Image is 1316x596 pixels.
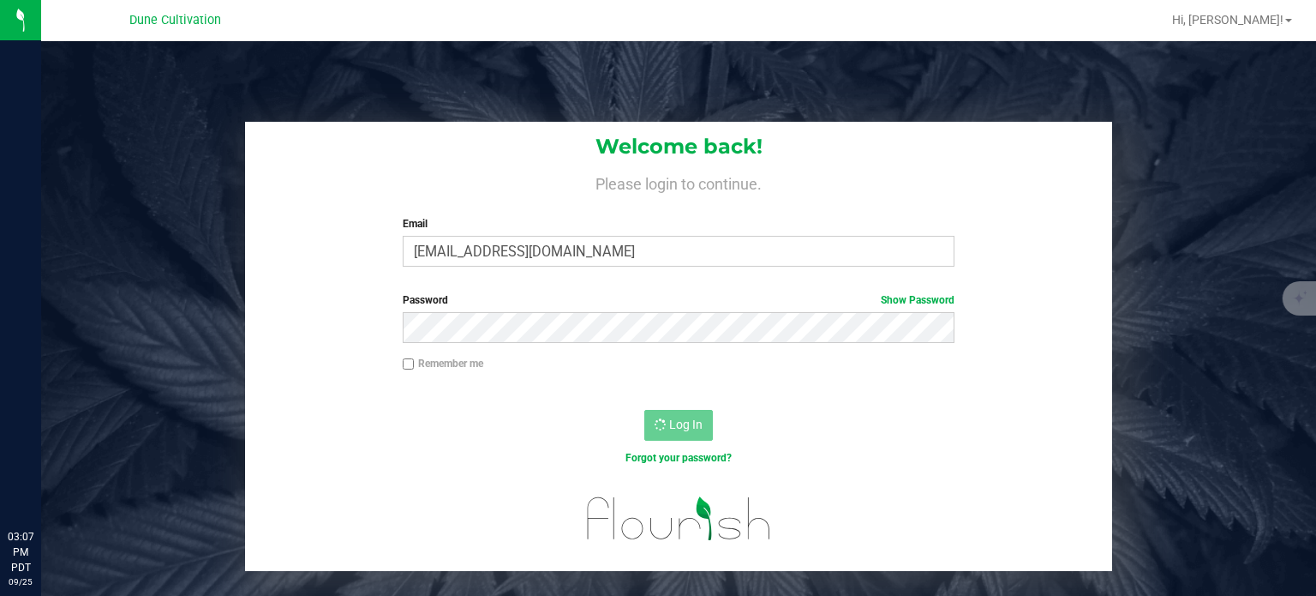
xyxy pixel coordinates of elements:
span: Dune Cultivation [129,13,221,27]
label: Remember me [403,356,483,371]
a: Forgot your password? [625,452,732,464]
h4: Please login to continue. [245,172,1112,192]
span: Log In [669,418,703,431]
input: Remember me [403,358,415,370]
p: 09/25 [8,575,33,588]
button: Log In [644,410,713,441]
h1: Welcome back! [245,135,1112,158]
img: flourish_logo.svg [571,484,787,553]
p: 03:07 PM PDT [8,529,33,575]
label: Email [403,216,955,232]
span: Password [403,294,448,306]
span: Hi, [PERSON_NAME]! [1172,13,1283,27]
a: Show Password [881,294,954,306]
